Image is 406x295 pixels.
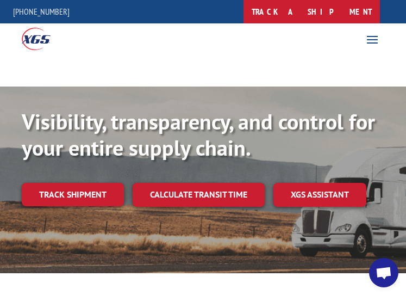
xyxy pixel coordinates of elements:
[22,183,124,206] a: Track shipment
[13,6,70,17] a: [PHONE_NUMBER]
[133,183,265,206] a: Calculate transit time
[22,107,375,162] b: Visibility, transparency, and control for your entire supply chain.
[369,258,398,287] div: Open chat
[273,183,366,206] a: XGS ASSISTANT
